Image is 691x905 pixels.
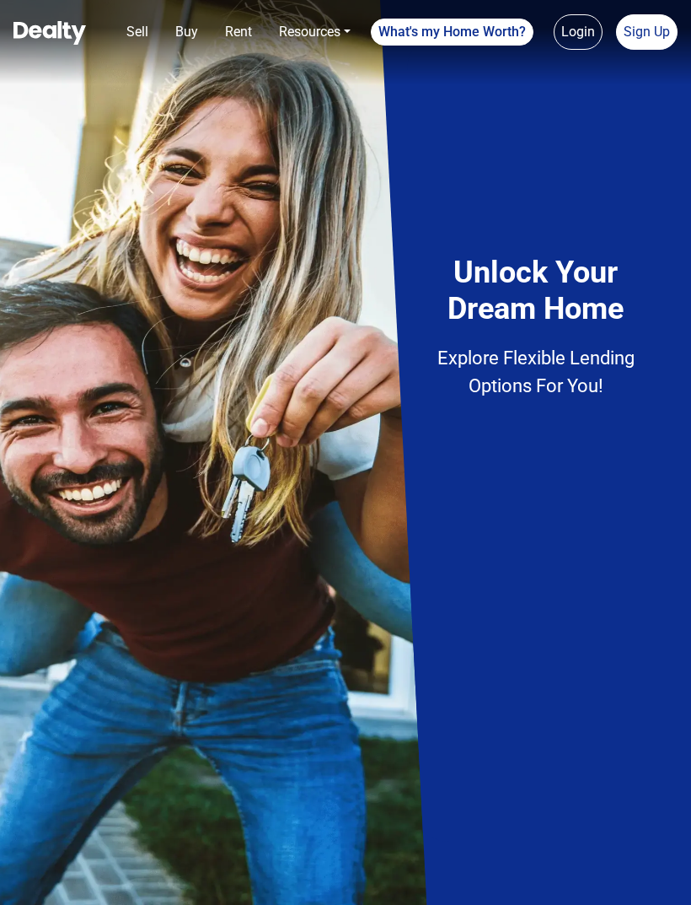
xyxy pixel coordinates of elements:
[554,14,603,50] a: Login
[371,19,533,46] a: What's my Home Worth?
[169,15,205,49] a: Buy
[272,15,357,49] a: Resources
[13,21,86,45] img: Dealty - Buy, Sell & Rent Homes
[432,344,639,400] p: Explore Flexible Lending Options For You!
[218,15,259,49] a: Rent
[120,15,155,49] a: Sell
[432,255,639,327] h4: Unlock Your Dream Home
[616,14,678,50] a: Sign Up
